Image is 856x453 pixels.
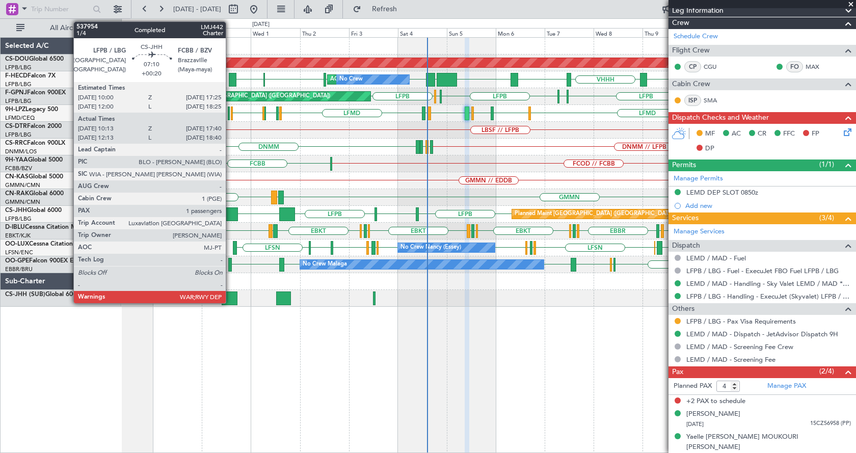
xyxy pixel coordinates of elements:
a: MAX [806,62,828,71]
a: F-HECDFalcon 7X [5,73,56,79]
span: 15CZ56958 (PP) [810,419,851,428]
div: [DATE] [252,20,270,29]
span: OO-GPE [5,258,29,264]
span: D-IBLU [5,224,25,230]
a: DNMM/LOS [5,148,37,155]
div: Sun 5 [447,28,496,37]
span: Permits [672,159,696,171]
a: CN-KASGlobal 5000 [5,174,63,180]
div: Tue 30 [202,28,251,37]
span: DP [705,144,714,154]
button: Refresh [348,1,409,17]
a: FCBB/BZV [5,165,32,172]
div: Thu 9 [643,28,691,37]
a: Manage PAX [767,381,806,391]
span: +2 PAX to schedule [686,396,745,407]
a: 9H-LPZLegacy 500 [5,106,58,113]
a: CGU [704,62,727,71]
div: Fri 3 [349,28,398,37]
span: Cabin Crew [672,78,710,90]
div: Mon 6 [496,28,545,37]
a: LEMD / MAD - Screening Fee [686,355,775,364]
div: Sun 28 [104,28,153,37]
span: CS-DOU [5,56,29,62]
a: CS-DTRFalcon 2000 [5,123,62,129]
button: All Aircraft [11,20,111,36]
a: GMMN/CMN [5,181,40,189]
a: 9H-YAAGlobal 5000 [5,157,63,163]
span: FP [812,129,819,139]
span: Crew [672,17,689,29]
div: LEMD DEP SLOT 0850z [686,188,758,197]
a: CS-RRCFalcon 900LX [5,140,65,146]
a: LFPB/LBG [5,97,32,105]
div: Sat 4 [398,28,447,37]
a: F-GPNJFalcon 900EX [5,90,66,96]
div: No Crew Nancy (Essey) [400,240,461,255]
div: ISP [684,95,701,106]
a: LEMD / MAD - Screening Fee Crew [686,342,793,351]
span: 9H-LPZ [5,106,25,113]
div: FO [786,61,803,72]
div: No Crew Malaga [303,257,347,272]
div: CP [684,61,701,72]
span: CS-DTR [5,123,27,129]
a: LFPB / LBG - Fuel - ExecuJet FBO Fuel LFPB / LBG [686,267,839,275]
a: LFPB/LBG [5,215,32,223]
a: CS-JHHGlobal 6000 [5,207,62,214]
span: [DATE] [686,420,704,428]
a: LEMD / MAD - Fuel [686,254,746,262]
span: (1/1) [819,159,834,170]
a: OO-GPEFalcon 900EX EASy II [5,258,90,264]
span: [DATE] - [DATE] [173,5,221,14]
a: CS-DOUGlobal 6500 [5,56,64,62]
span: CS-JHH (SUB) [5,291,45,298]
a: EBKT/KJK [5,232,31,239]
span: CS-RRC [5,140,27,146]
span: AC [732,129,741,139]
span: Dispatch Checks and Weather [672,112,769,124]
span: Pax [672,366,683,378]
a: LFPB / LBG - Pax Visa Requirements [686,317,796,326]
a: GMMN/CMN [5,198,40,206]
span: (3/4) [819,212,834,223]
span: 9H-YAA [5,157,28,163]
a: LFPB/LBG [5,64,32,71]
div: Planned Maint [GEOGRAPHIC_DATA] ([GEOGRAPHIC_DATA]) [515,206,675,222]
label: Planned PAX [674,381,712,391]
a: LFPB/LBG [5,131,32,139]
span: Others [672,303,694,315]
a: EBBR/BRU [5,265,33,273]
div: Planned Maint [GEOGRAPHIC_DATA] ([GEOGRAPHIC_DATA]) [170,89,330,104]
span: MF [705,129,715,139]
a: LFPB / LBG - Handling - ExecuJet (Skyvalet) LFPB / LBG [686,292,851,301]
div: Thu 2 [300,28,349,37]
a: Manage Services [674,227,725,237]
div: Yaelle [PERSON_NAME] MOUKOURI [PERSON_NAME] [686,432,851,452]
div: [DATE] [123,20,141,29]
span: CN-RAK [5,191,29,197]
span: Refresh [363,6,406,13]
span: All Aircraft [26,24,108,32]
a: OO-LUXCessna Citation CJ4 [5,241,86,247]
span: CS-JHH [5,207,27,214]
a: LFMD/CEQ [5,114,35,122]
a: SMA [704,96,727,105]
span: CR [758,129,766,139]
div: Mon 29 [153,28,202,37]
span: F-HECD [5,73,28,79]
a: Schedule Crew [674,32,718,42]
div: Tue 7 [545,28,594,37]
span: Dispatch [672,240,700,252]
span: FFC [783,129,795,139]
span: Services [672,212,699,224]
span: CN-KAS [5,174,29,180]
div: Wed 1 [251,28,300,37]
div: AOG Maint Paris ([GEOGRAPHIC_DATA]) [330,72,437,87]
a: D-IBLUCessna Citation M2 [5,224,80,230]
a: LEMD / MAD - Dispatch - JetAdvisor Dispatch 9H [686,330,838,338]
span: Leg Information [672,5,724,17]
div: [PERSON_NAME] [686,409,740,419]
span: Flight Crew [672,45,710,57]
a: LFPB/LBG [5,81,32,88]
